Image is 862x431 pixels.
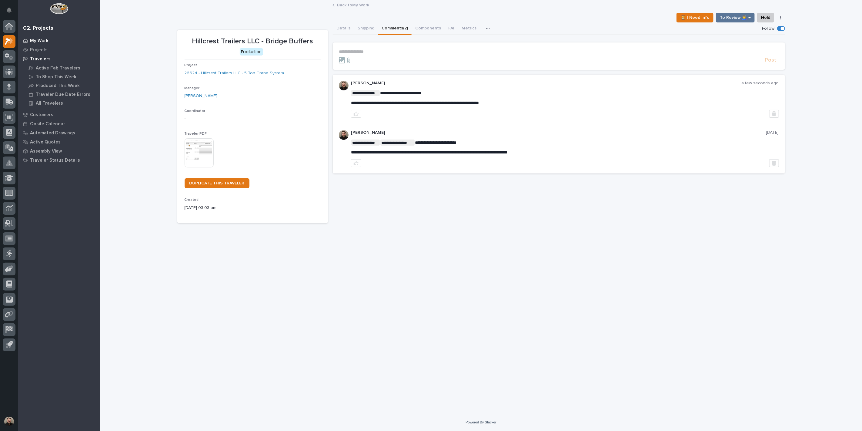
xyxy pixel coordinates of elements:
[30,149,62,154] p: Assembly View
[351,110,361,118] button: like this post
[333,22,354,35] button: Details
[185,70,284,76] a: 26624 - Hillcrest Trailers LLC - 5 Ton Crane System
[351,81,742,86] p: [PERSON_NAME]
[769,110,779,118] button: Delete post
[185,132,207,136] span: Traveler PDF
[762,26,775,31] p: Follow
[50,3,68,14] img: Workspace Logo
[185,86,200,90] span: Manager
[23,81,100,90] a: Produced This Week
[677,13,713,22] button: ⏳ I Need Info
[23,64,100,72] a: Active Fab Travelers
[680,14,710,21] span: ⏳ I Need Info
[36,92,90,97] p: Traveler Due Date Errors
[18,119,100,128] a: Onsite Calendar
[378,22,412,35] button: Comments (2)
[18,45,100,54] a: Projects
[185,93,218,99] a: [PERSON_NAME]
[30,38,48,44] p: My Work
[36,66,80,71] p: Active Fab Travelers
[185,116,321,122] p: -
[185,63,197,67] span: Project
[30,56,51,62] p: Travelers
[339,81,349,90] img: ACg8ocLB2sBq07NhafZLDpfZztpbDqa4HYtD3rBf5LhdHf4k=s96-c
[30,112,53,118] p: Customers
[337,1,369,8] a: Back toMy Work
[3,4,15,16] button: Notifications
[18,146,100,156] a: Assembly View
[445,22,458,35] button: FAI
[36,74,76,80] p: To Shop This Week
[351,159,361,167] button: like this post
[23,72,100,81] a: To Shop This Week
[18,54,100,63] a: Travelers
[189,181,245,185] span: DUPLICATE THIS TRAVELER
[766,130,779,135] p: [DATE]
[18,110,100,119] a: Customers
[742,81,779,86] p: a few seconds ago
[240,48,263,56] div: Production
[354,22,378,35] button: Shipping
[761,14,770,21] span: Hold
[757,13,774,22] button: Hold
[36,83,80,89] p: Produced This Week
[30,140,61,145] p: Active Quotes
[23,99,100,107] a: All Travelers
[716,13,755,22] button: To Review 👨‍🏭 →
[466,420,496,424] a: Powered By Stacker
[23,25,53,32] div: 02. Projects
[30,130,75,136] p: Automated Drawings
[339,130,349,140] img: ACg8ocLB2sBq07NhafZLDpfZztpbDqa4HYtD3rBf5LhdHf4k=s96-c
[458,22,480,35] button: Metrics
[36,101,63,106] p: All Travelers
[23,90,100,99] a: Traveler Due Date Errors
[185,205,321,211] p: [DATE] 03:03 pm
[185,178,249,188] a: DUPLICATE THIS TRAVELER
[30,47,48,53] p: Projects
[8,7,15,17] div: Notifications
[763,57,779,64] button: Post
[351,130,766,135] p: [PERSON_NAME]
[18,137,100,146] a: Active Quotes
[185,198,199,202] span: Created
[18,36,100,45] a: My Work
[769,159,779,167] button: Delete post
[720,14,751,21] span: To Review 👨‍🏭 →
[765,57,777,64] span: Post
[30,121,65,127] p: Onsite Calendar
[3,415,15,428] button: users-avatar
[412,22,445,35] button: Components
[30,158,80,163] p: Traveler Status Details
[18,128,100,137] a: Automated Drawings
[185,109,205,113] span: Coordinator
[185,37,321,46] p: Hillcrest Trailers LLC - Bridge Buffers
[18,156,100,165] a: Traveler Status Details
